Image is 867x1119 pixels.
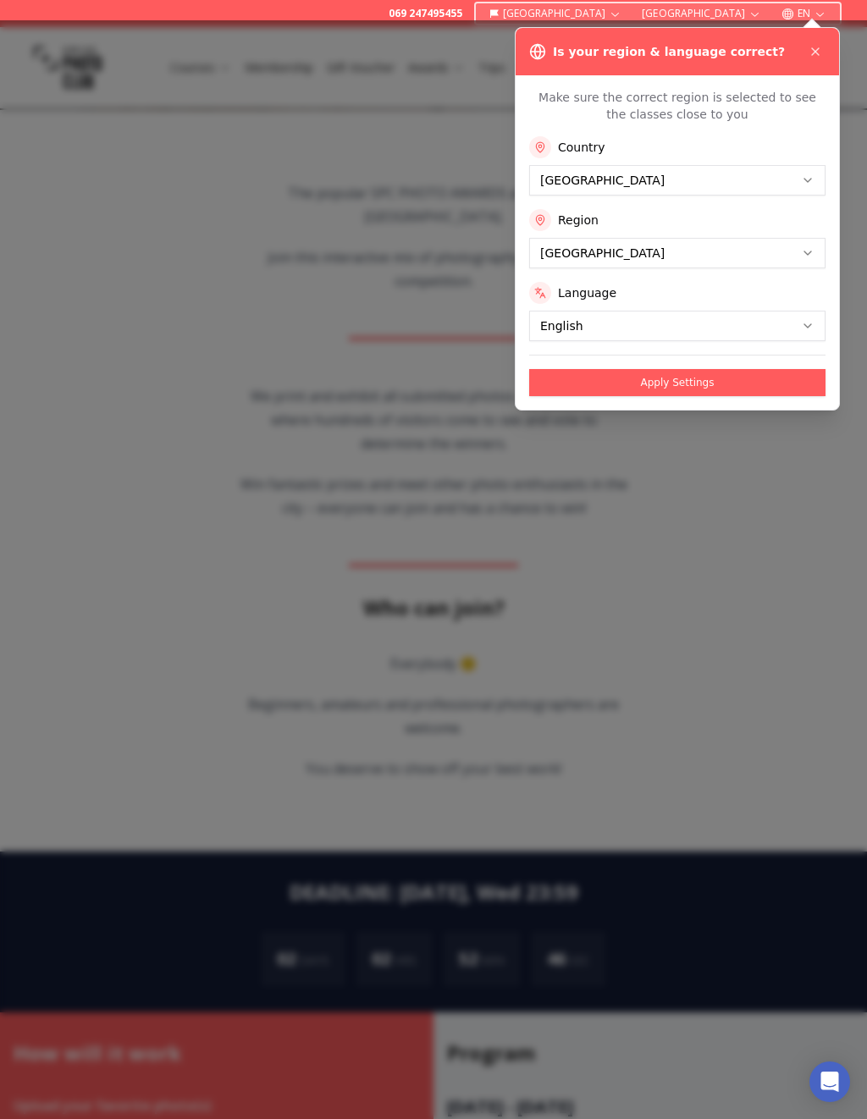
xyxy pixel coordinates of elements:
label: Language [558,284,616,301]
button: [GEOGRAPHIC_DATA] [635,3,768,24]
label: Region [558,212,599,229]
label: Country [558,139,605,156]
h3: Is your region & language correct? [553,43,785,60]
button: [GEOGRAPHIC_DATA] [483,3,629,24]
a: 069 247495455 [389,7,462,20]
div: Open Intercom Messenger [809,1061,850,1102]
button: Apply Settings [529,369,826,396]
button: EN [775,3,833,24]
p: Make sure the correct region is selected to see the classes close to you [529,89,826,123]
